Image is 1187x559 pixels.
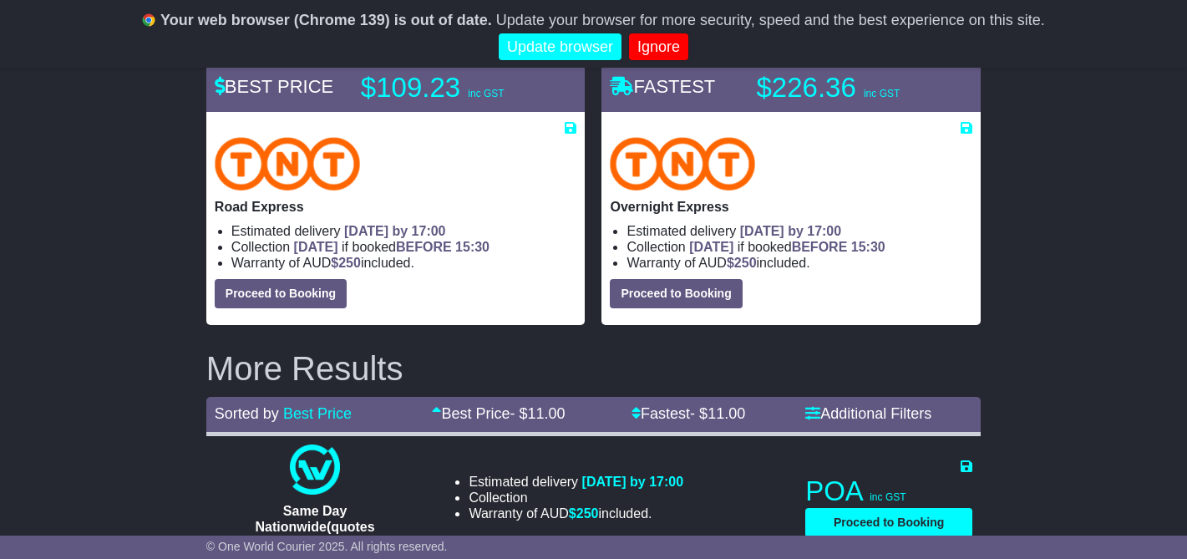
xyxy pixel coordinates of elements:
p: $226.36 [756,71,965,104]
span: [DATE] by 17:00 [344,224,446,238]
img: TNT Domestic: Overnight Express [610,137,755,191]
span: if booked [294,240,490,254]
p: Road Express [215,199,577,215]
span: - $ [690,405,745,422]
button: Proceed to Booking [610,279,742,308]
a: Additional Filters [805,405,931,422]
button: Proceed to Booking [805,508,972,537]
span: [DATE] by 17:00 [582,475,684,489]
span: BEFORE [396,240,452,254]
span: [DATE] [689,240,733,254]
span: [DATE] [294,240,338,254]
span: inc GST [468,88,504,99]
span: BEST PRICE [215,76,333,97]
span: $ [727,256,757,270]
a: Fastest- $11.00 [632,405,745,422]
li: Warranty of AUD included. [626,255,972,271]
span: BEFORE [792,240,848,254]
li: Warranty of AUD included. [231,255,577,271]
span: 250 [576,506,599,521]
p: Overnight Express [610,199,972,215]
span: Same Day Nationwide(quotes take 0.5-1 hour) [256,504,375,550]
span: inc GST [864,88,900,99]
li: Estimated delivery [469,474,683,490]
span: 15:30 [851,240,885,254]
a: Ignore [629,33,688,61]
span: 250 [734,256,757,270]
span: 15:30 [455,240,490,254]
span: $ [331,256,361,270]
span: Update your browser for more security, speed and the best experience on this site. [496,12,1045,28]
span: 11.00 [708,405,745,422]
h2: More Results [206,350,981,387]
span: if booked [689,240,885,254]
li: Collection [626,239,972,255]
span: FASTEST [610,76,715,97]
span: [DATE] by 17:00 [740,224,842,238]
img: TNT Domestic: Road Express [215,137,360,191]
span: Sorted by [215,405,279,422]
li: Warranty of AUD included. [469,506,683,521]
b: Your web browser (Chrome 139) is out of date. [160,12,492,28]
img: One World Courier: Same Day Nationwide(quotes take 0.5-1 hour) [290,445,340,495]
span: $ [569,506,599,521]
span: - $ [510,405,565,422]
button: Proceed to Booking [215,279,347,308]
li: Estimated delivery [231,223,577,239]
a: Update browser [499,33,621,61]
li: Estimated delivery [626,223,972,239]
span: © One World Courier 2025. All rights reserved. [206,540,448,553]
a: Best Price [283,405,352,422]
span: inc GST [870,491,905,503]
p: POA [805,475,972,508]
li: Collection [469,490,683,506]
li: Collection [231,239,577,255]
a: Best Price- $11.00 [432,405,565,422]
span: 11.00 [527,405,565,422]
span: 250 [338,256,361,270]
p: $109.23 [361,71,570,104]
